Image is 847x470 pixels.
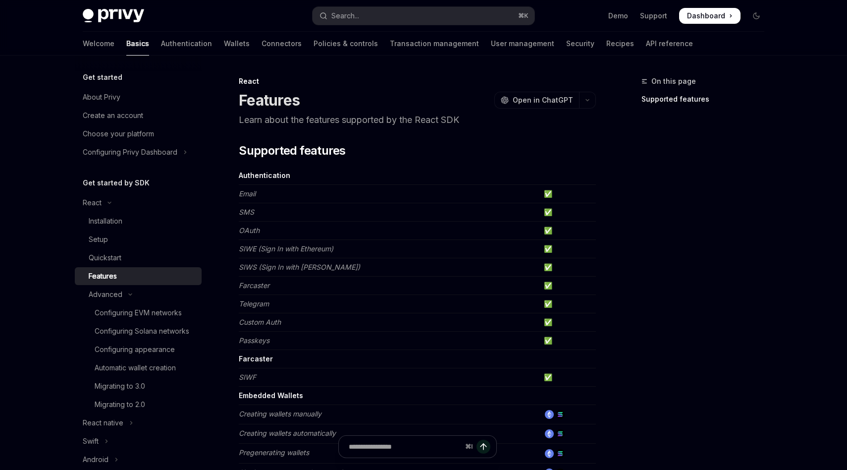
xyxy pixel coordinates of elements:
[95,344,175,355] div: Configuring appearance
[518,12,529,20] span: ⌘ K
[545,410,554,419] img: ethereum.png
[540,277,596,295] td: ✅
[239,299,269,308] em: Telegram
[75,143,202,161] button: Toggle Configuring Privy Dashboard section
[748,8,764,24] button: Toggle dark mode
[75,231,202,248] a: Setup
[75,249,202,267] a: Quickstart
[89,270,117,282] div: Features
[640,11,667,21] a: Support
[239,244,333,253] em: SIWE (Sign In with Ethereum)
[494,92,579,109] button: Open in ChatGPT
[540,185,596,203] td: ✅
[75,322,202,340] a: Configuring Solana networks
[126,32,149,56] a: Basics
[95,399,145,411] div: Migrating to 2.0
[83,71,122,83] h5: Get started
[556,429,565,438] img: solana.png
[239,113,596,127] p: Learn about the features supported by the React SDK
[687,11,725,21] span: Dashboard
[239,226,260,235] em: OAuth
[75,359,202,377] a: Automatic wallet creation
[239,336,269,345] em: Passkeys
[239,354,273,363] strong: Farcaster
[679,8,741,24] a: Dashboard
[83,91,120,103] div: About Privy
[540,368,596,387] td: ✅
[83,110,143,121] div: Create an account
[75,125,202,143] a: Choose your platform
[491,32,554,56] a: User management
[545,429,554,438] img: ethereum.png
[540,222,596,240] td: ✅
[540,332,596,350] td: ✅
[239,391,303,400] strong: Embedded Wallets
[161,32,212,56] a: Authentication
[331,10,359,22] div: Search...
[83,177,150,189] h5: Get started by SDK
[646,32,693,56] a: API reference
[75,432,202,450] button: Toggle Swift section
[239,429,336,437] em: Creating wallets automatically
[83,417,123,429] div: React native
[540,203,596,222] td: ✅
[75,267,202,285] a: Features
[651,75,696,87] span: On this page
[239,171,290,179] strong: Authentication
[83,128,154,140] div: Choose your platform
[239,208,254,216] em: SMS
[641,91,772,107] a: Supported features
[89,252,121,264] div: Quickstart
[239,318,281,326] em: Custom Auth
[239,76,596,86] div: React
[75,194,202,212] button: Toggle React section
[239,263,360,271] em: SIWS (Sign In with [PERSON_NAME])
[239,373,256,381] em: SIWF
[513,95,573,105] span: Open in ChatGPT
[75,88,202,106] a: About Privy
[390,32,479,56] a: Transaction management
[75,212,202,230] a: Installation
[262,32,302,56] a: Connectors
[83,9,144,23] img: dark logo
[89,215,122,227] div: Installation
[540,295,596,313] td: ✅
[95,307,182,319] div: Configuring EVM networks
[224,32,250,56] a: Wallets
[313,7,534,25] button: Open search
[540,240,596,258] td: ✅
[83,454,108,466] div: Android
[566,32,594,56] a: Security
[75,451,202,469] button: Toggle Android section
[83,435,99,447] div: Swift
[89,289,122,300] div: Advanced
[75,396,202,413] a: Migrating to 2.0
[95,325,189,337] div: Configuring Solana networks
[239,281,269,290] em: Farcaster
[314,32,378,56] a: Policies & controls
[83,146,177,158] div: Configuring Privy Dashboard
[476,440,490,454] button: Send message
[606,32,634,56] a: Recipes
[89,234,108,245] div: Setup
[540,258,596,277] td: ✅
[239,189,256,198] em: Email
[349,436,461,458] input: Ask a question...
[556,410,565,419] img: solana.png
[239,91,300,109] h1: Features
[75,414,202,432] button: Toggle React native section
[540,313,596,332] td: ✅
[75,377,202,395] a: Migrating to 3.0
[239,143,345,159] span: Supported features
[75,286,202,303] button: Toggle Advanced section
[95,380,145,392] div: Migrating to 3.0
[75,304,202,322] a: Configuring EVM networks
[83,32,114,56] a: Welcome
[75,341,202,358] a: Configuring appearance
[75,107,202,124] a: Create an account
[95,362,176,374] div: Automatic wallet creation
[608,11,628,21] a: Demo
[83,197,102,209] div: React
[239,410,321,418] em: Creating wallets manually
